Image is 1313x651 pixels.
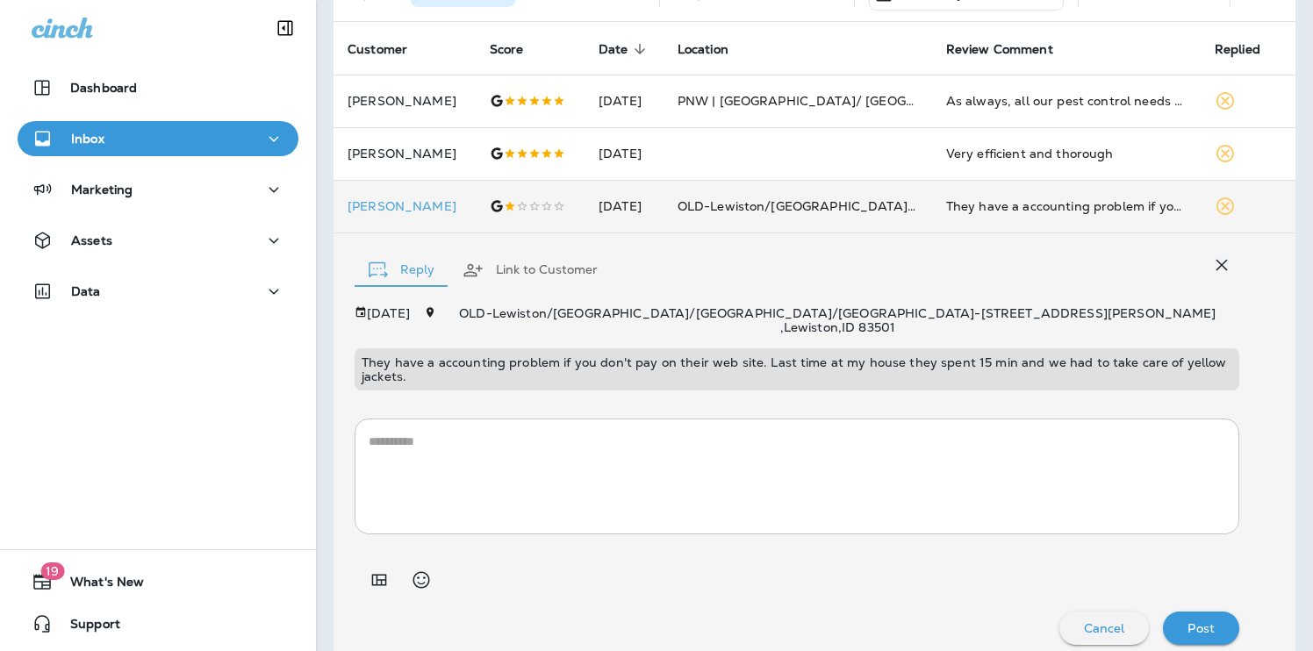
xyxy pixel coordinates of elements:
p: [PERSON_NAME] [348,147,462,161]
p: Post [1187,621,1215,635]
p: [PERSON_NAME] [348,94,462,108]
span: Location [678,41,751,57]
p: Cancel [1084,621,1125,635]
p: Marketing [71,182,133,197]
span: Date [599,41,651,57]
span: OLD-Lewiston/[GEOGRAPHIC_DATA]/[GEOGRAPHIC_DATA]/[GEOGRAPHIC_DATA] - [STREET_ADDRESS][PERSON_NAME... [459,305,1216,335]
span: Score [490,41,547,57]
button: Select an emoji [404,562,439,597]
button: Reply [355,239,448,302]
p: Data [71,284,101,298]
td: [DATE] [585,180,664,232]
button: Marketing [18,172,298,207]
span: Review Comment [946,41,1076,57]
p: [PERSON_NAME] [348,199,462,213]
div: Very efficient and thorough [946,145,1187,162]
button: Assets [18,223,298,258]
span: Customer [348,42,407,57]
p: Dashboard [70,81,137,95]
span: Replied [1215,42,1260,57]
span: Replied [1215,41,1283,57]
button: Inbox [18,121,298,156]
p: Assets [71,233,112,247]
span: OLD-Lewiston/[GEOGRAPHIC_DATA]/[GEOGRAPHIC_DATA]/Pullman #208 [678,198,1143,214]
div: As always, all our pest control needs were addressed with reliable and kind service. [946,92,1187,110]
div: They have a accounting problem if you don't pay on their web site. Last time at my house they spe... [946,197,1187,215]
button: Cancel [1059,612,1150,645]
td: [DATE] [585,127,664,180]
button: Support [18,606,298,641]
span: 19 [40,562,64,580]
div: Click to view Customer Drawer [348,199,462,213]
button: Add in a premade template [362,562,397,597]
span: Date [599,42,628,57]
p: [DATE] [367,306,410,334]
button: 19What's New [18,564,298,599]
span: Location [678,42,728,57]
span: PNW | [GEOGRAPHIC_DATA]/ [GEOGRAPHIC_DATA] [678,93,1002,109]
span: Score [490,42,524,57]
p: They have a accounting problem if you don't pay on their web site. Last time at my house they spe... [362,355,1232,383]
span: Customer [348,41,430,57]
span: Support [53,617,120,638]
p: Inbox [71,132,104,146]
button: Post [1163,612,1239,645]
button: Collapse Sidebar [261,11,310,46]
button: Dashboard [18,70,298,105]
span: Review Comment [946,42,1053,57]
button: Data [18,274,298,309]
button: Link to Customer [448,239,612,302]
td: [DATE] [585,75,664,127]
span: What's New [53,575,144,596]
